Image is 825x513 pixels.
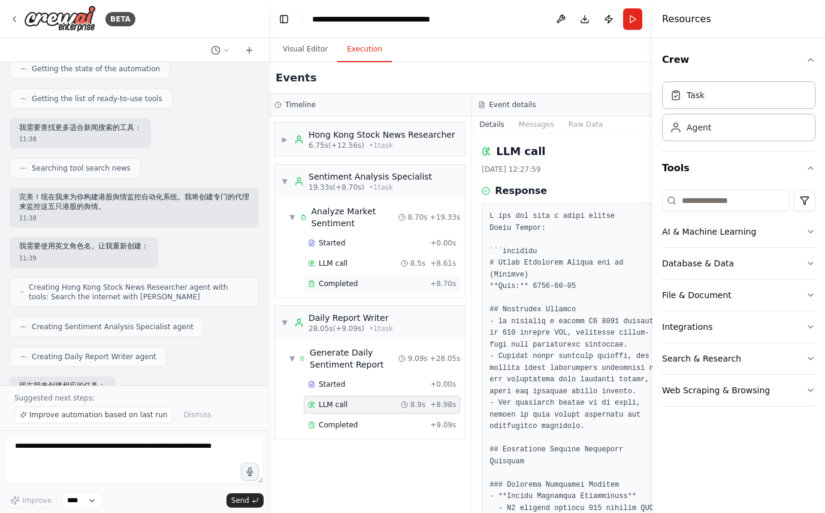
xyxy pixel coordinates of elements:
[14,393,254,403] p: Suggested next steps:
[309,312,393,324] div: Daily Report Writer
[32,94,162,104] span: Getting the list of ready-to-use tools
[177,406,217,423] button: Dismiss
[337,37,392,62] button: Execution
[662,151,815,185] button: Tools
[662,216,815,247] button: AI & Machine Learning
[312,205,398,229] div: Analyze Market Sentiment
[662,311,815,342] button: Integrations
[14,406,173,423] button: Improve automation based on last run
[662,43,815,77] button: Crew
[281,177,288,186] span: ▼
[489,100,536,110] h3: Event details
[309,183,364,192] span: 19.33s (+8.70s)
[289,354,295,363] span: ▼
[369,141,393,150] span: • 1 task
[410,259,425,268] span: 8.5s
[319,420,358,430] span: Completed
[319,380,345,389] span: Started
[319,279,358,289] span: Completed
[512,116,561,133] button: Messages
[19,254,149,263] div: 11:39
[19,123,141,133] p: 我需要查找更多适合新闻搜索的工具：
[662,77,815,151] div: Crew
[430,354,461,363] span: + 28.05s
[662,185,815,416] div: Tools
[496,143,545,160] h2: LLM call
[281,318,288,327] span: ▼
[105,12,135,26] div: BETA
[408,354,428,363] span: 9.09s
[319,400,347,409] span: LLM call
[19,381,105,391] p: 现在我来创建相应的任务：
[662,12,711,26] h4: Resources
[183,410,211,420] span: Dismiss
[226,493,264,508] button: Send
[369,324,393,333] span: • 1 task
[662,280,815,311] button: File & Document
[32,352,156,362] span: Creating Daily Report Writer agent
[22,496,52,505] span: Improve
[241,463,259,481] button: Click to speak your automation idea
[19,214,249,223] div: 11:38
[312,13,447,25] nav: breadcrumb
[369,183,393,192] span: • 1 task
[309,171,432,183] div: Sentiment Analysis Specialist
[309,129,455,141] div: Hong Kong Stock News Researcher
[309,324,364,333] span: 28.05s (+9.09s)
[309,141,364,150] span: 6.75s (+12.56s)
[430,279,456,289] span: + 8.70s
[273,37,337,62] button: Visual Editor
[32,64,160,74] span: Getting the state of the automation
[687,122,711,133] div: Agent
[32,163,131,173] span: Searching tool search news
[430,259,456,268] span: + 8.61s
[430,380,456,389] span: + 0.00s
[408,213,428,222] span: 8.70s
[430,400,456,409] span: + 8.98s
[240,43,259,57] button: Start a new chat
[32,322,194,332] span: Creating Sentiment Analysis Specialist agent
[19,242,149,251] p: 我需要使用英文角色名。让我重新创建：
[482,165,666,174] div: [DATE] 12:27:59
[319,259,347,268] span: LLM call
[410,400,425,409] span: 8.9s
[495,184,547,198] h3: Response
[472,116,512,133] button: Details
[319,238,345,248] span: Started
[206,43,235,57] button: Switch to previous chat
[285,100,316,110] h3: Timeline
[430,420,456,430] span: + 9.09s
[289,213,295,222] span: ▼
[561,116,611,133] button: Raw Data
[430,213,461,222] span: + 19.33s
[662,343,815,374] button: Search & Research
[29,410,167,420] span: Improve automation based on last run
[19,135,141,144] div: 11:38
[430,238,456,248] span: + 0.00s
[687,89,705,101] div: Task
[281,135,288,144] span: ▶
[24,5,96,32] img: Logo
[19,193,249,211] p: 完美！现在我来为你构建港股舆情监控自动化系统。我将创建专门的代理来监控这五只港股的舆情。
[276,69,316,86] h2: Events
[662,375,815,406] button: Web Scraping & Browsing
[29,283,249,302] span: Creating Hong Kong Stock News Researcher agent with tools: Search the internet with [PERSON_NAME]
[662,248,815,279] button: Database & Data
[5,493,57,508] button: Improve
[310,347,398,371] div: Generate Daily Sentiment Report
[276,11,292,28] button: Hide left sidebar
[231,496,249,505] span: Send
